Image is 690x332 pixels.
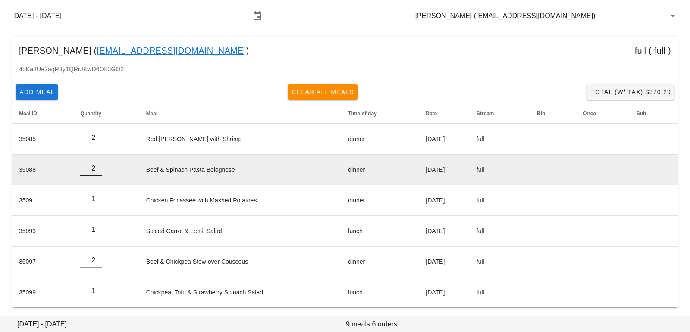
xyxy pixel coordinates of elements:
div: 4qKa8Ue2aqR3y1QRrJKwD6O83GO2 [12,64,678,81]
button: Add Meal [16,84,58,100]
td: Spiced Carrot & Lentil Salad [139,216,342,247]
td: 35085 [12,124,73,155]
td: Beef & Spinach Pasta Bolognese [139,155,342,185]
th: Time of day: Not sorted. Activate to sort ascending. [341,103,419,124]
td: 35088 [12,155,73,185]
td: [DATE] [419,247,470,277]
th: Sub: Not sorted. Activate to sort ascending. [630,103,678,124]
span: Date [426,111,437,117]
button: Clear All Meals [288,84,358,100]
div: [PERSON_NAME] ( ) full ( full ) [12,37,678,64]
td: 35091 [12,185,73,216]
td: full [470,124,530,155]
td: dinner [341,124,419,155]
span: Once [583,111,596,117]
span: Sub [637,111,646,117]
td: Chicken Fricassee with Mashed Potatoes [139,185,342,216]
td: full [470,155,530,185]
td: full [470,277,530,307]
td: 35097 [12,247,73,277]
td: full [470,216,530,247]
td: [DATE] [419,124,470,155]
th: Quantity: Not sorted. Activate to sort ascending. [73,103,139,124]
th: Stream: Not sorted. Activate to sort ascending. [470,103,530,124]
span: Quantity [80,111,101,117]
th: Date: Not sorted. Activate to sort ascending. [419,103,470,124]
span: Add Meal [19,89,55,95]
td: [DATE] [419,185,470,216]
td: [DATE] [419,216,470,247]
span: Total (w/ Tax) $370.29 [590,89,671,95]
span: Time of day [348,111,376,117]
td: dinner [341,185,419,216]
td: Chickpea, Tofu & Strawberry Spinach Salad [139,277,342,307]
td: [DATE] [419,155,470,185]
span: Clear All Meals [291,89,354,95]
span: Stream [477,111,494,117]
th: Bin: Not sorted. Activate to sort ascending. [530,103,576,124]
span: Meal [146,111,158,117]
td: 35093 [12,216,73,247]
td: lunch [341,277,419,307]
a: [EMAIL_ADDRESS][DOMAIN_NAME] [97,44,246,57]
td: dinner [341,247,419,277]
td: Red [PERSON_NAME] with Shrimp [139,124,342,155]
td: full [470,247,530,277]
th: Once: Not sorted. Activate to sort ascending. [576,103,630,124]
td: full [470,185,530,216]
button: Total (w/ Tax) $370.29 [587,84,674,100]
td: Beef & Chickpea Stew over Couscous [139,247,342,277]
td: lunch [341,216,419,247]
td: 35099 [12,277,73,307]
span: Meal ID [19,111,37,117]
span: Bin [537,111,545,117]
td: [DATE] [419,277,470,307]
th: Meal: Not sorted. Activate to sort ascending. [139,103,342,124]
td: dinner [341,155,419,185]
th: Meal ID: Not sorted. Activate to sort ascending. [12,103,73,124]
